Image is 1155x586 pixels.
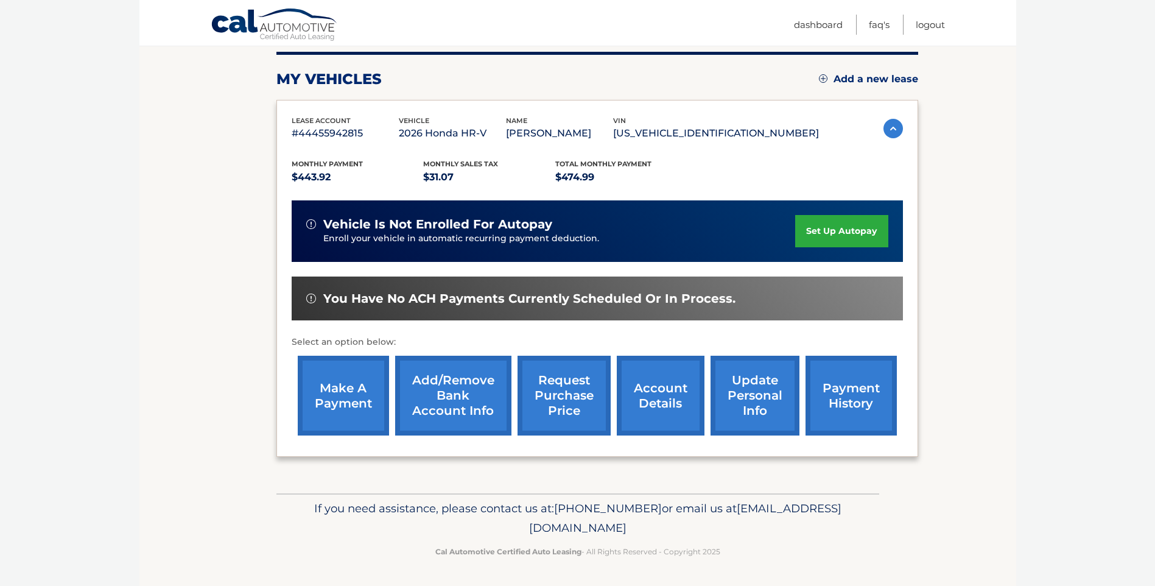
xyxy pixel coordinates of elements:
[529,501,841,535] span: [EMAIL_ADDRESS][DOMAIN_NAME]
[292,160,363,168] span: Monthly Payment
[306,219,316,229] img: alert-white.svg
[284,545,871,558] p: - All Rights Reserved - Copyright 2025
[916,15,945,35] a: Logout
[869,15,890,35] a: FAQ's
[306,294,316,303] img: alert-white.svg
[292,335,903,350] p: Select an option below:
[323,217,552,232] span: vehicle is not enrolled for autopay
[555,160,651,168] span: Total Monthly Payment
[819,74,827,83] img: add.svg
[806,356,897,436] a: payment history
[711,356,799,436] a: update personal info
[617,356,704,436] a: account details
[555,169,687,186] p: $474.99
[292,169,424,186] p: $443.92
[323,232,796,245] p: Enroll your vehicle in automatic recurring payment deduction.
[435,547,581,556] strong: Cal Automotive Certified Auto Leasing
[423,169,555,186] p: $31.07
[883,119,903,138] img: accordion-active.svg
[292,125,399,142] p: #44455942815
[506,116,527,125] span: name
[613,116,626,125] span: vin
[613,125,819,142] p: [US_VEHICLE_IDENTIFICATION_NUMBER]
[399,125,506,142] p: 2026 Honda HR-V
[795,215,888,247] a: set up autopay
[298,356,389,436] a: make a payment
[423,160,498,168] span: Monthly sales Tax
[395,356,511,436] a: Add/Remove bank account info
[276,70,382,88] h2: my vehicles
[518,356,611,436] a: request purchase price
[506,125,613,142] p: [PERSON_NAME]
[211,8,339,43] a: Cal Automotive
[554,501,662,515] span: [PHONE_NUMBER]
[292,116,351,125] span: lease account
[323,291,735,306] span: You have no ACH payments currently scheduled or in process.
[399,116,429,125] span: vehicle
[284,499,871,538] p: If you need assistance, please contact us at: or email us at
[819,73,918,85] a: Add a new lease
[794,15,843,35] a: Dashboard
